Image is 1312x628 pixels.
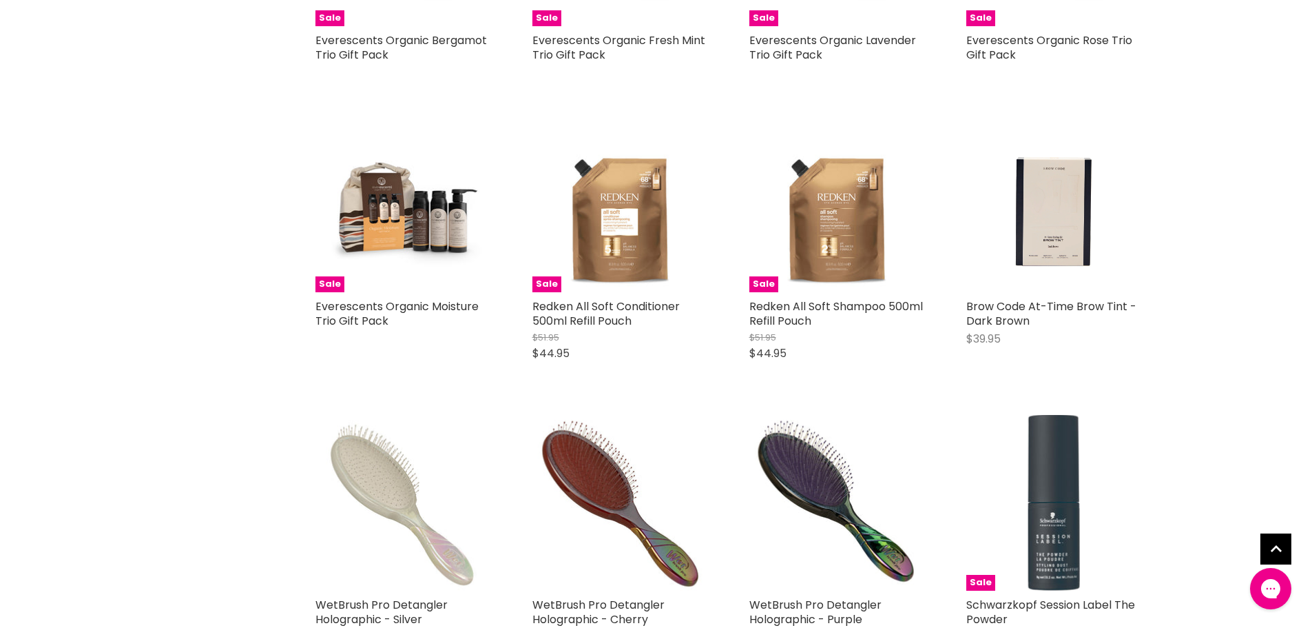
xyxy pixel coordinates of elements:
img: Schwarzkopf Session Label The Powder [1028,415,1080,591]
a: Redken All Soft Conditioner 500ml Refill Pouch [532,298,680,329]
a: Redken All Soft Shampoo 500ml Refill Pouch [749,298,923,329]
a: WetBrush Pro Detangler Holographic - Cherry [532,597,665,627]
span: $51.95 [532,331,559,344]
a: Schwarzkopf Session Label The Powder [966,597,1135,627]
a: Schwarzkopf Session Label The PowderSale [966,415,1142,591]
iframe: Gorgias live chat messenger [1243,563,1298,614]
img: Brow Code At-Time Brow Tint - Dark Brown [966,117,1142,292]
a: WetBrush Pro Detangler Holographic - Silver [315,597,448,627]
span: Sale [315,276,344,292]
span: Sale [966,10,995,26]
img: WetBrush Pro Detangler Holographic - Cherry [532,415,708,591]
img: Everescents Organic Moisture Trio Gift Pack [315,117,491,292]
a: Everescents Organic Bergamot Trio Gift Pack [315,32,487,63]
span: Sale [749,276,778,292]
span: $44.95 [532,345,570,361]
img: WetBrush Pro Detangler Holographic - Silver [315,415,491,591]
span: Sale [532,10,561,26]
a: Redken All Soft Conditioner 500ml Refill PouchSale [532,117,708,292]
a: Everescents Organic Moisture Trio Gift Pack [315,298,479,329]
span: $39.95 [966,331,1001,347]
a: Everescents Organic Fresh Mint Trio Gift Pack [532,32,705,63]
img: Redken All Soft Conditioner 500ml Refill Pouch [532,117,708,292]
span: Sale [749,10,778,26]
span: $44.95 [749,345,787,361]
span: Sale [315,10,344,26]
img: Redken All Soft Shampoo 500ml Refill Pouch [749,117,925,292]
span: Sale [966,575,995,591]
a: WetBrush Pro Detangler Holographic - Purple [749,597,882,627]
a: Everescents Organic Rose Trio Gift Pack [966,32,1132,63]
span: $51.95 [749,331,776,344]
a: Brow Code At-Time Brow Tint - Dark Brown [966,298,1136,329]
span: Sale [532,276,561,292]
a: Redken All Soft Shampoo 500ml Refill PouchSale [749,117,925,292]
a: Everescents Organic Lavender Trio Gift Pack [749,32,916,63]
a: Everescents Organic Moisture Trio Gift PackSale [315,117,491,292]
img: WetBrush Pro Detangler Holographic - Purple [749,415,925,591]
